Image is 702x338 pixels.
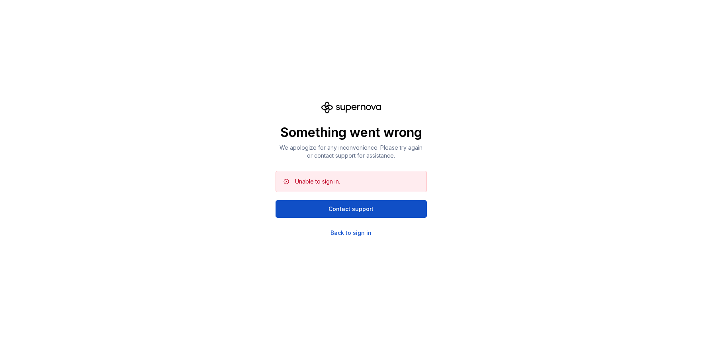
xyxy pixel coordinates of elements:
span: Contact support [329,205,373,213]
button: Contact support [276,200,427,218]
p: We apologize for any inconvenience. Please try again or contact support for assistance. [276,144,427,160]
p: Something went wrong [276,125,427,141]
div: Unable to sign in. [295,178,340,186]
a: Back to sign in [330,229,372,237]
